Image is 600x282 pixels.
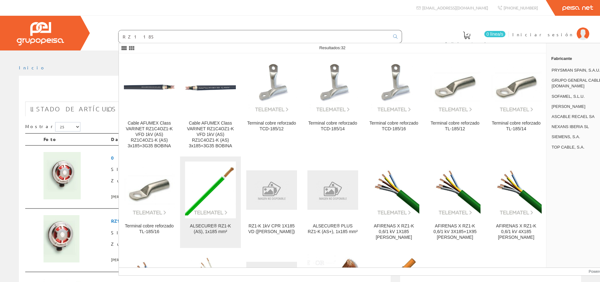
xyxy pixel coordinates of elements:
th: Foto [41,133,108,145]
div: AFIRENAS X RZ1-K 0,6/1 kV 4X185 [PERSON_NAME] [491,223,542,240]
div: Terminal cobre reforzado TCD-185/12 [246,120,297,132]
img: Grupo Peisa [17,22,64,45]
img: AFIRENAS X RZ1-K 0,6/1 kV 1X185 BOB [369,165,419,215]
img: ALSECURE® PLUS RZ1-K (AS+), 1x185 mm² [307,170,358,210]
div: Cable AFUMEX Class VARINET RZ1C4OZ1-K VFD 1kV (AS) RZ1C4OZ1-K (AS) 3x185+3G35 BOBINA [124,120,175,149]
span: [EMAIL_ADDRESS][DOMAIN_NAME] [422,5,488,10]
a: ALSECURE® PLUS RZ1-K (AS+), 1x185 mm² ALSECURE® PLUS RZ1-K (AS+), 1x185 mm² [302,156,363,248]
div: Cable AFUMEX Class VARINET RZ1C4OZ1-K VFD 1kV (AS) RZ1C4OZ1-K (AS) 3x185+3G35 BOBINA [185,120,236,149]
img: Foto artículo Zumbador Sup. Cont. Z-1C 24 V.C.A. (117.58474576271x150) [44,152,81,199]
span: Resultados: [319,45,346,50]
a: Iniciar sesión [512,26,589,32]
span: Iniciar sesión [512,31,574,38]
span: Zumbador Sup. Cont. Z-1C 24 V.C.A. [111,175,382,186]
select: Mostrar [55,122,80,132]
img: Terminal cobre reforzado TCD-185/12 [246,62,297,113]
a: Listado de artículos [25,102,121,116]
div: Terminal cobre reforzado TL-185/12 [430,120,481,132]
input: Buscar ... [119,30,389,43]
span: [PERSON_NAME] MATERIAL ELECTRICO SLU [111,255,382,265]
div: AFIRENAS X RZ1-K 0,6/1 kV 3X185+1X95 [PERSON_NAME] [430,223,481,240]
span: [PHONE_NUMBER] [504,5,538,10]
a: Terminal cobre reforzado TCD-185/12 Terminal cobre reforzado TCD-185/12 [241,54,302,156]
span: RZ1CA1 [111,215,382,227]
div: RZ1-K 1kV CPR 1X185 VD ([PERSON_NAME]) [246,223,297,235]
a: Terminal cobre reforzado TCD-185/16 Terminal cobre reforzado TCD-185/16 [364,54,424,156]
div: ALSECURE® RZ1-K (AS), 1x185 mm² [185,223,236,235]
span: [PERSON_NAME] MATERIAL ELECTRICO SLU [111,191,382,202]
a: AFIRENAS X RZ1-K 0,6/1 kV 4X185 BOB AFIRENAS X RZ1-K 0,6/1 kV 4X185 [PERSON_NAME] [486,156,547,248]
label: Mostrar [25,122,80,132]
img: Cable AFUMEX Class VARINET RZ1C4OZ1-K VFD 1kV (AS) RZ1C4OZ1-K (AS) 3x185+3G35 BOBINA [124,84,175,90]
th: Datos [108,133,384,145]
div: Terminal cobre reforzado TCD-185/16 [369,120,419,132]
div: Terminal cobre reforzado TCD-185/14 [307,120,358,132]
a: Terminal cobre reforzado TL-185/16 Terminal cobre reforzado TL-185/16 [119,156,180,248]
a: AFIRENAS X RZ1-K 0,6/1 kV 3X185+1X95 BOB AFIRENAS X RZ1-K 0,6/1 kV 3X185+1X95 [PERSON_NAME] [425,156,486,248]
a: RZ1-K 1kV CPR 1X185 VD (BOB) RZ1-K 1kV CPR 1X185 VD ([PERSON_NAME]) [241,156,302,248]
img: Terminal cobre reforzado TL-185/16 [124,165,175,215]
a: Terminal cobre reforzado TCD-185/14 Terminal cobre reforzado TCD-185/14 [302,54,363,156]
span: 32 [341,45,345,50]
img: RZ1-K 1kV CPR 1X185 VD (BOB) [246,170,297,210]
div: AFIRENAS X RZ1-K 0,6/1 kV 1X185 [PERSON_NAME] [369,223,419,240]
img: Foto artículo Zumbador Superf. [44,215,79,262]
img: AFIRENAS X RZ1-K 0,6/1 kV 3X185+1X95 BOB [430,165,481,215]
img: Terminal cobre reforzado TL-185/14 [491,62,542,113]
a: AFIRENAS X RZ1-K 0,6/1 kV 1X185 BOB AFIRENAS X RZ1-K 0,6/1 kV 1X185 [PERSON_NAME] [364,156,424,248]
span: 0 [111,152,382,164]
img: AFIRENAS X RZ1-K 0,6/1 kV 4X185 BOB [491,165,542,215]
span: Zumbador Superf. "continuo" Z-1c 220v (1_10) [111,238,382,250]
div: Terminal cobre reforzado TL-185/16 [124,223,175,235]
span: SIRE2340 [111,227,382,238]
div: ALSECURE® PLUS RZ1-K (AS+), 1x185 mm² [307,223,358,235]
img: Cable AFUMEX Class VARINET RZ1C4OZ1-K VFD 1kV (AS) RZ1C4OZ1-K (AS) 3x185+3G35 BOBINA [185,76,236,99]
img: Terminal cobre reforzado TL-185/12 [430,62,481,113]
h1: RZ1 [25,86,384,98]
a: ALSECURE® RZ1-K (AS), 1x185 mm² ALSECURE® RZ1-K (AS), 1x185 mm² [180,156,241,248]
span: SIRE2345 [111,164,382,175]
img: Terminal cobre reforzado TCD-185/14 [307,62,358,113]
a: Cable AFUMEX Class VARINET RZ1C4OZ1-K VFD 1kV (AS) RZ1C4OZ1-K (AS) 3x185+3G35 BOBINA Cable AFUMEX... [119,54,180,156]
img: ALSECURE® RZ1-K (AS), 1x185 mm² [185,165,236,215]
span: 0 línea/s [484,31,505,37]
img: Terminal cobre reforzado TCD-185/16 [369,62,419,113]
a: Terminal cobre reforzado TL-185/14 Terminal cobre reforzado TL-185/14 [486,54,547,156]
span: Pedido actual [445,40,488,47]
a: Inicio [19,65,46,70]
a: Cable AFUMEX Class VARINET RZ1C4OZ1-K VFD 1kV (AS) RZ1C4OZ1-K (AS) 3x185+3G35 BOBINA Cable AFUMEX... [180,54,241,156]
div: Terminal cobre reforzado TL-185/14 [491,120,542,132]
a: Terminal cobre reforzado TL-185/12 Terminal cobre reforzado TL-185/12 [425,54,486,156]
